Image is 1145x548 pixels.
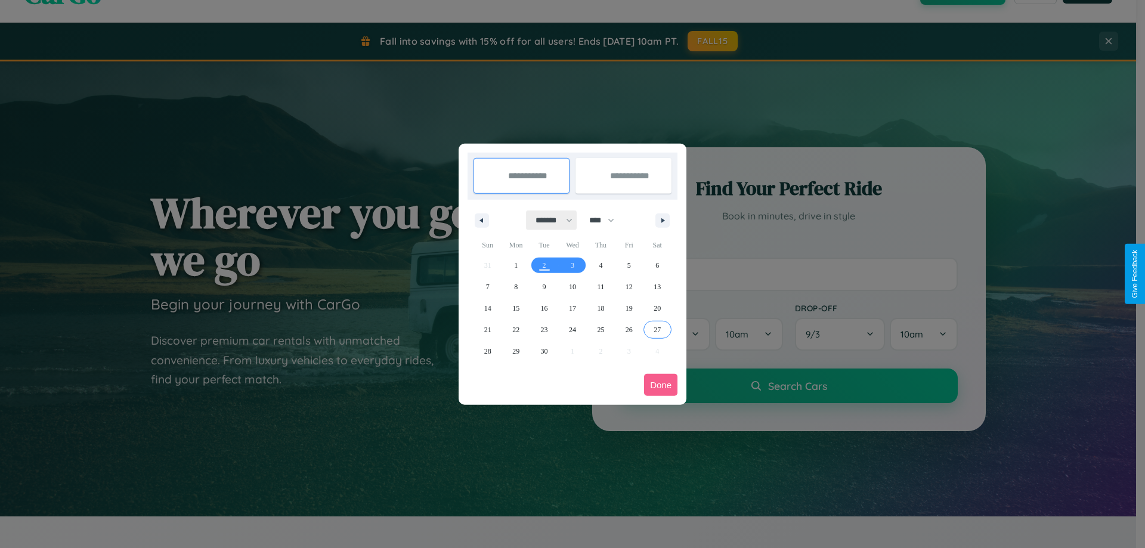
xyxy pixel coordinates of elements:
span: Tue [530,236,558,255]
button: 3 [558,255,586,276]
span: Wed [558,236,586,255]
span: 9 [543,276,546,298]
span: 6 [655,255,659,276]
button: 26 [615,319,643,340]
span: 1 [514,255,518,276]
button: 4 [587,255,615,276]
button: 16 [530,298,558,319]
span: 27 [654,319,661,340]
button: 5 [615,255,643,276]
button: 27 [643,319,671,340]
div: Give Feedback [1131,250,1139,298]
button: 28 [474,340,502,362]
button: 12 [615,276,643,298]
button: 7 [474,276,502,298]
span: 28 [484,340,491,362]
button: 25 [587,319,615,340]
span: 29 [512,340,519,362]
button: 20 [643,298,671,319]
span: 19 [626,298,633,319]
span: Sat [643,236,671,255]
button: 11 [587,276,615,298]
span: Fri [615,236,643,255]
button: 24 [558,319,586,340]
button: 30 [530,340,558,362]
span: 7 [486,276,490,298]
button: 1 [502,255,530,276]
span: 11 [598,276,605,298]
span: 16 [541,298,548,319]
span: Thu [587,236,615,255]
button: 8 [502,276,530,298]
span: 12 [626,276,633,298]
button: 23 [530,319,558,340]
span: 23 [541,319,548,340]
span: 14 [484,298,491,319]
span: 26 [626,319,633,340]
span: 4 [599,255,602,276]
span: Mon [502,236,530,255]
span: 10 [569,276,576,298]
span: 8 [514,276,518,298]
span: 25 [597,319,604,340]
button: 17 [558,298,586,319]
span: 3 [571,255,574,276]
button: 29 [502,340,530,362]
button: 14 [474,298,502,319]
button: 2 [530,255,558,276]
button: 18 [587,298,615,319]
span: 18 [597,298,604,319]
span: 30 [541,340,548,362]
button: 6 [643,255,671,276]
button: 21 [474,319,502,340]
span: 17 [569,298,576,319]
button: 10 [558,276,586,298]
span: 21 [484,319,491,340]
button: Done [644,374,677,396]
span: 5 [627,255,631,276]
span: Sun [474,236,502,255]
span: 2 [543,255,546,276]
span: 15 [512,298,519,319]
button: 19 [615,298,643,319]
button: 15 [502,298,530,319]
span: 24 [569,319,576,340]
button: 22 [502,319,530,340]
button: 13 [643,276,671,298]
button: 9 [530,276,558,298]
span: 22 [512,319,519,340]
span: 13 [654,276,661,298]
span: 20 [654,298,661,319]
